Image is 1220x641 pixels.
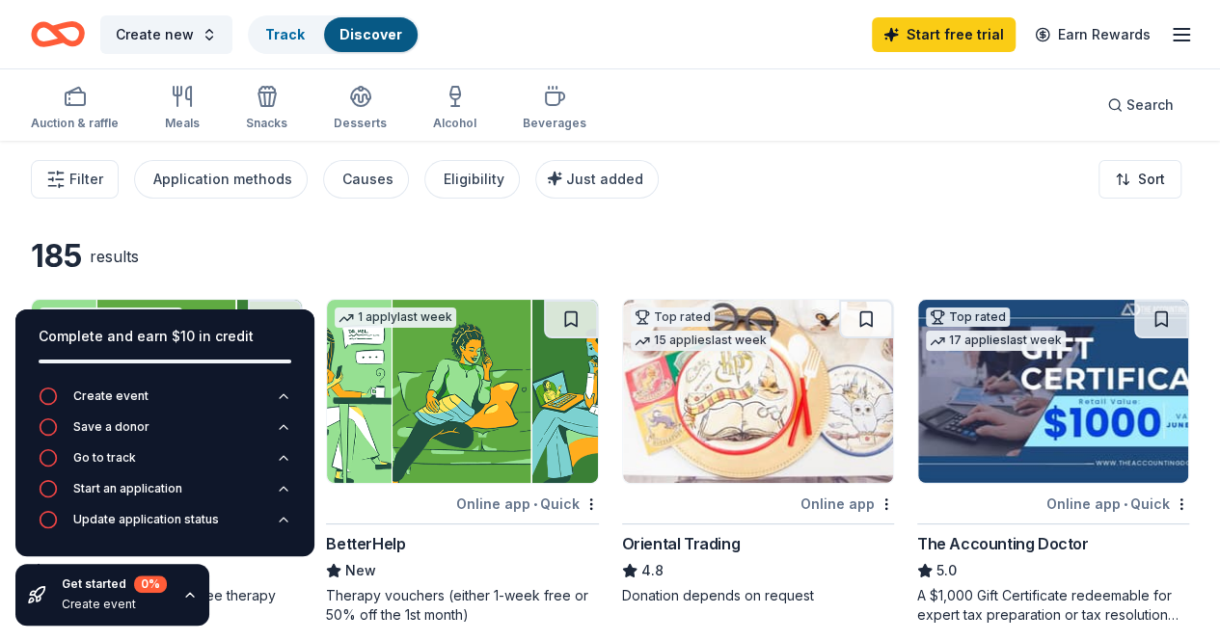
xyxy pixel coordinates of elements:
div: Get started [62,575,167,593]
a: Image for BetterHelp1 applylast weekOnline app•QuickBetterHelpNewTherapy vouchers (either 1-week ... [326,299,598,625]
div: Top rated [926,307,1010,327]
div: Top rated [631,307,715,327]
div: Create event [73,388,149,404]
button: Search [1092,86,1189,124]
div: Online app [800,492,894,516]
div: Desserts [334,116,387,131]
div: The Accounting Doctor [917,532,1089,555]
div: Save a donor [73,419,149,435]
img: Image for BetterHelp [327,300,597,483]
div: Snacks [246,116,287,131]
button: Go to track [39,448,291,479]
button: Just added [535,160,659,199]
a: Track [265,26,305,42]
div: BetterHelp [326,532,405,555]
span: 5.0 [936,559,957,582]
div: Auction & raffle [31,116,119,131]
button: Save a donor [39,417,291,448]
div: Alcohol [433,116,476,131]
span: New [345,559,376,582]
span: 4.8 [641,559,664,582]
button: Filter [31,160,119,199]
div: Application methods [153,168,292,191]
div: Therapy vouchers (either 1-week free or 50% off the 1st month) [326,586,598,625]
span: • [1124,496,1127,512]
div: Online app Quick [1046,492,1189,516]
span: Sort [1138,168,1165,191]
div: 185 [31,237,82,276]
a: Image for Oriental TradingTop rated15 applieslast weekOnline appOriental Trading4.8Donation depen... [622,299,894,605]
button: Beverages [523,77,586,141]
button: Start an application [39,479,291,510]
img: Image for The Accounting Doctor [918,300,1188,483]
button: Sort [1098,160,1181,199]
button: Alcohol [433,77,476,141]
a: Start free trial [872,17,1016,52]
a: Earn Rewards [1023,17,1162,52]
span: Just added [566,171,643,187]
button: Update application status [39,510,291,541]
div: A $1,000 Gift Certificate redeemable for expert tax preparation or tax resolution services—recipi... [917,586,1189,625]
button: TrackDiscover [248,15,420,54]
div: 1 apply last week [335,307,456,328]
button: Create new [100,15,232,54]
span: • [533,496,537,512]
div: 17 applies last week [926,331,1066,351]
div: Update application status [73,512,219,527]
div: Causes [342,168,393,191]
button: Meals [165,77,200,141]
a: Home [31,12,85,57]
button: Create event [39,387,291,417]
div: Go to track [73,450,136,466]
button: Snacks [246,77,287,141]
span: Search [1126,93,1174,117]
div: Eligibility [444,168,504,191]
div: Meals [165,116,200,131]
button: Causes [323,160,409,199]
button: Eligibility [424,160,520,199]
div: Online app Quick [456,492,599,516]
button: Auction & raffle [31,77,119,141]
div: Start an application [73,481,182,496]
img: Image for Oriental Trading [623,300,893,483]
a: Discover [339,26,402,42]
div: Beverages [523,116,586,131]
div: Create event [62,597,167,612]
button: Desserts [334,77,387,141]
span: Filter [69,168,103,191]
a: Image for The Accounting DoctorTop rated17 applieslast weekOnline app•QuickThe Accounting Doctor5... [917,299,1189,625]
div: 15 applies last week [631,331,771,351]
span: Create new [116,23,194,46]
button: Application methods [134,160,308,199]
div: results [90,245,139,268]
div: Donation depends on request [622,586,894,605]
div: Oriental Trading [622,532,741,555]
div: Complete and earn $10 in credit [39,325,291,348]
div: 0 % [134,575,167,593]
